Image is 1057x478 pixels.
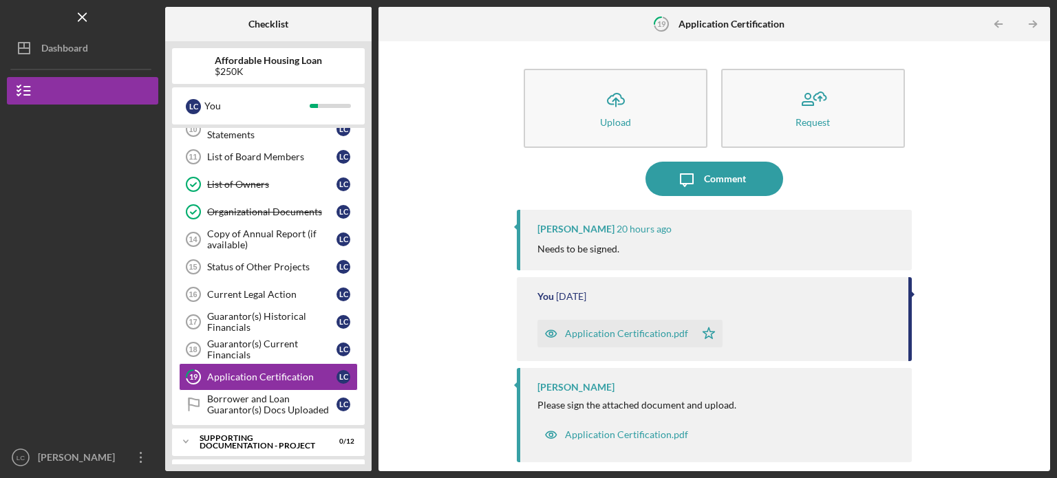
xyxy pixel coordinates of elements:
[34,444,124,475] div: [PERSON_NAME]
[337,150,350,164] div: L C
[41,34,88,65] div: Dashboard
[17,454,25,461] text: LC
[600,117,631,127] div: Upload
[7,34,158,62] button: Dashboard
[721,69,905,148] button: Request
[179,391,358,418] a: Borrower and Loan Guarantor(s) Docs UploadedLC
[565,429,688,440] div: Application Certification.pdf
[337,232,350,246] div: L C
[207,118,337,140] div: Year to Date Financial Statements
[179,281,358,308] a: 16Current Legal ActionLC
[207,338,337,360] div: Guarantor(s) Current Financials
[337,370,350,384] div: L C
[524,69,707,148] button: Upload
[337,205,350,219] div: L C
[248,19,288,30] b: Checklist
[207,151,337,162] div: List of Board Members
[337,315,350,329] div: L C
[207,179,337,190] div: List of Owners
[796,117,830,127] div: Request
[537,400,736,411] div: Please sign the attached document and upload.
[207,261,337,272] div: Status of Other Projects
[537,241,619,257] p: Needs to be signed.
[537,224,615,235] div: [PERSON_NAME]
[656,19,665,28] tspan: 19
[179,143,358,171] a: 11List of Board MembersLC
[565,328,688,339] div: Application Certification.pdf
[179,363,358,391] a: 19Application CertificationLC
[189,318,197,326] tspan: 17
[537,421,695,448] button: Application Certification.pdf
[207,371,337,382] div: Application Certification
[179,116,358,143] a: 10Year to Date Financial StatementsLC
[207,311,337,333] div: Guarantor(s) Historical Financials
[704,162,746,196] div: Comment
[207,228,337,250] div: Copy of Annual Report (if available)
[337,398,350,411] div: L C
[189,345,197,354] tspan: 18
[179,336,358,363] a: 18Guarantor(s) Current FinancialsLC
[537,291,554,302] div: You
[200,434,320,450] div: Supporting Documentation - Project
[679,19,784,30] b: Application Certification
[207,206,337,217] div: Organizational Documents
[537,320,723,347] button: Application Certification.pdf
[186,99,201,114] div: L C
[330,437,354,446] div: 0 / 12
[189,373,198,382] tspan: 19
[207,289,337,300] div: Current Legal Action
[337,260,350,274] div: L C
[179,226,358,253] a: 14Copy of Annual Report (if available)LC
[556,291,586,302] time: 2025-07-21 14:26
[189,235,197,243] tspan: 14
[207,393,337,415] div: Borrower and Loan Guarantor(s) Docs Uploaded
[215,66,322,77] div: $250K
[337,287,350,301] div: L C
[7,444,158,471] button: LC[PERSON_NAME]
[189,290,197,298] tspan: 16
[179,253,358,281] a: 15Status of Other ProjectsLC
[337,122,350,136] div: L C
[537,382,615,393] div: [PERSON_NAME]
[179,198,358,226] a: Organizational DocumentsLC
[179,308,358,336] a: 17Guarantor(s) Historical FinancialsLC
[179,171,358,198] a: List of OwnersLC
[189,263,197,271] tspan: 15
[337,343,350,356] div: L C
[645,162,783,196] button: Comment
[189,153,197,161] tspan: 11
[215,55,322,66] b: Affordable Housing Loan
[189,125,197,133] tspan: 10
[204,94,310,118] div: You
[617,224,672,235] time: 2025-08-26 20:25
[337,177,350,191] div: L C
